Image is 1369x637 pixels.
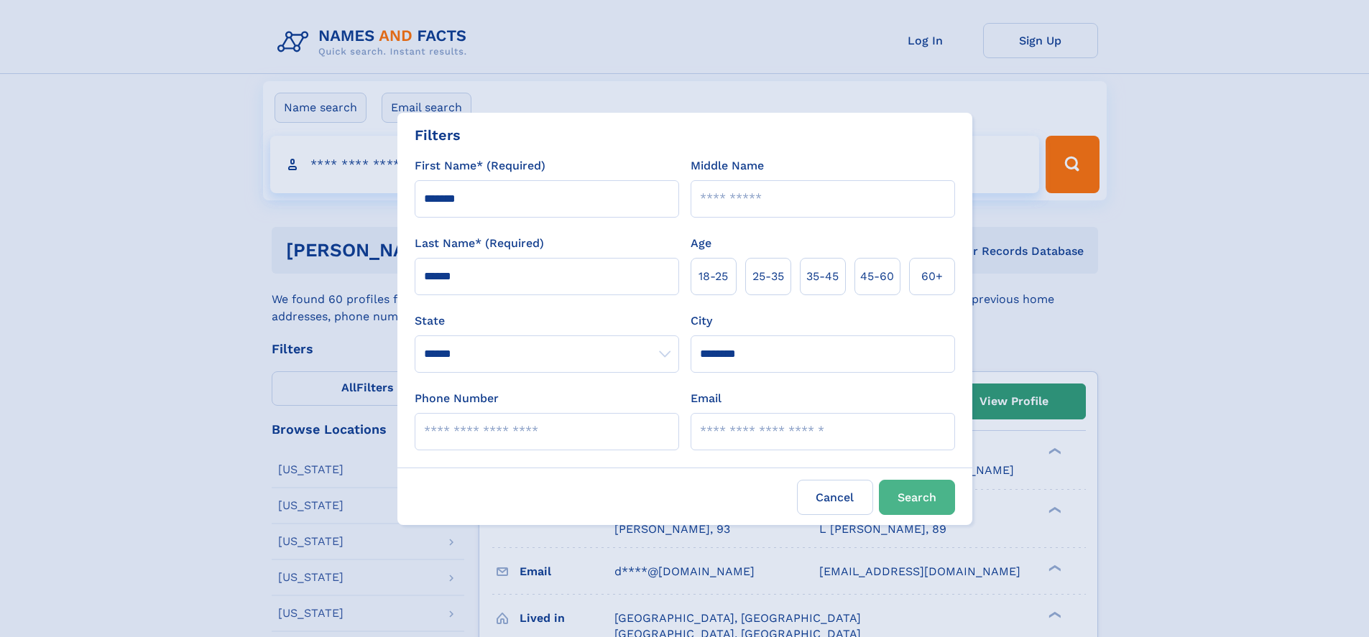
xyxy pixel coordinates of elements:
[806,268,839,285] span: 35‑45
[797,480,873,515] label: Cancel
[691,312,712,330] label: City
[415,157,545,175] label: First Name* (Required)
[699,268,728,285] span: 18‑25
[415,235,544,252] label: Last Name* (Required)
[921,268,943,285] span: 60+
[860,268,894,285] span: 45‑60
[415,312,679,330] label: State
[415,124,461,146] div: Filters
[691,157,764,175] label: Middle Name
[415,390,499,407] label: Phone Number
[691,390,722,407] label: Email
[691,235,711,252] label: Age
[752,268,784,285] span: 25‑35
[879,480,955,515] button: Search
